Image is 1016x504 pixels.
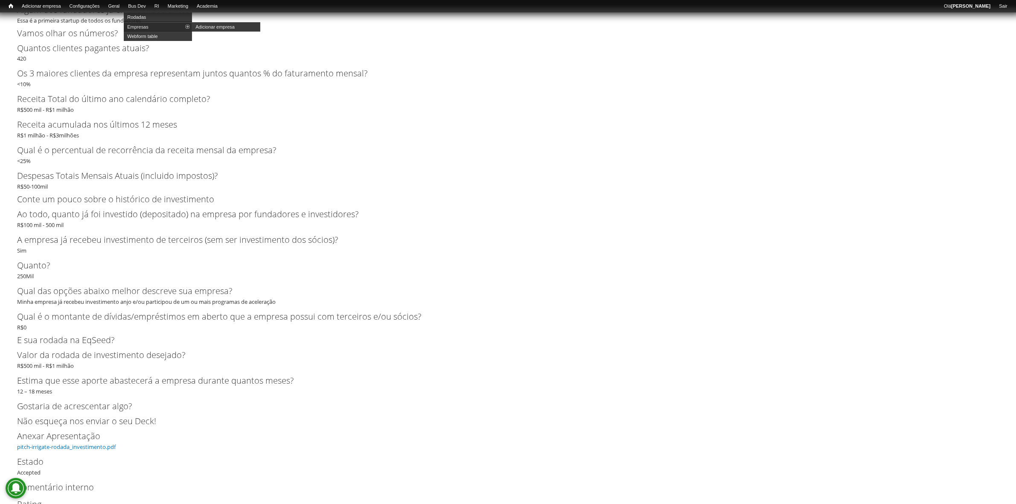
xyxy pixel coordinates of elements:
[17,336,999,345] h2: E sua rodada na EqSeed?
[17,285,985,298] label: Qual das opções abaixo melhor descreve sua empresa?
[17,311,999,332] div: R$0
[17,170,999,191] div: R$50-100mil
[17,349,985,362] label: Valor da rodada de investimento desejado?
[17,349,999,370] div: R$500 mil - R$1 milhão
[17,375,985,387] label: Estima que esse aporte abastecerá a empresa durante quantos meses?
[17,42,999,63] div: 420
[17,170,985,183] label: Despesas Totais Mensais Atuais (incluido impostos)?
[17,195,999,204] h2: Conte um pouco sobre o histórico de investimento
[17,93,999,114] div: R$500 mil - R$1 milhão
[124,2,150,11] a: Bus Dev
[17,417,999,426] h2: Não esqueça nos enviar o seu Deck!
[17,208,985,221] label: Ao todo, quanto já foi investido (depositado) na empresa por fundadores e investidores?
[150,2,163,11] a: RI
[104,2,124,11] a: Geral
[17,456,999,477] div: Accepted
[17,144,985,157] label: Qual é o percentual de recorrência da receita mensal da empresa?
[17,208,999,230] div: R$100 mil - 500 mil
[17,3,999,25] div: Essa é a primeira startup de todos os fundadores
[17,430,985,443] label: Anexar Apresentação
[17,259,985,272] label: Quanto?
[4,2,17,10] a: Início
[17,285,999,306] div: Minha empresa já recebeu investimento anjo e/ou participou de um ou mais programas de aceleração
[17,29,999,38] h2: Vamos olhar os números?
[17,234,985,247] label: A empresa já recebeu investimento de terceiros (sem ser investimento dos sócios)?
[17,93,985,106] label: Receita Total do último ano calendário completo?
[17,375,999,396] div: 12 – 18 meses
[17,311,985,323] label: Qual é o montante de dívidas/empréstimos em aberto que a empresa possui com terceiros e/ou sócios?
[17,67,999,89] div: <10%
[17,443,116,451] a: pitch-irrigate-rodada_investimento.pdf
[9,3,13,9] span: Início
[17,2,65,11] a: Adicionar empresa
[940,2,995,11] a: Olá[PERSON_NAME]
[17,42,985,55] label: Quantos clientes pagantes atuais?
[17,400,985,413] label: Gostaria de acrescentar algo?
[17,119,999,140] div: R$1 milhão - R$3milhões
[995,2,1012,11] a: Sair
[17,67,985,80] label: Os 3 maiores clientes da empresa representam juntos quantos % do faturamento mensal?
[17,144,999,166] div: <25%
[17,481,985,494] label: Comentário interno
[17,259,999,281] div: 250Mil
[17,456,985,469] label: Estado
[17,234,999,255] div: Sim
[65,2,104,11] a: Configurações
[17,119,985,131] label: Receita acumulada nos últimos 12 meses
[163,2,192,11] a: Marketing
[951,3,990,9] strong: [PERSON_NAME]
[192,2,222,11] a: Academia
